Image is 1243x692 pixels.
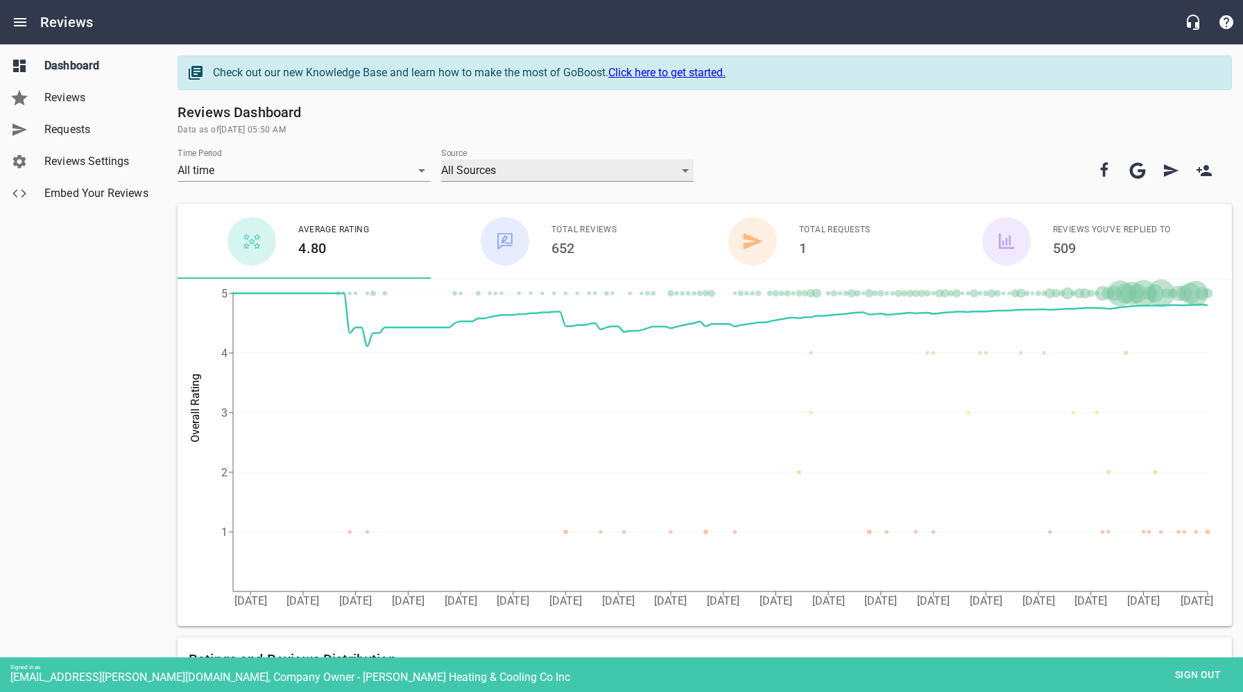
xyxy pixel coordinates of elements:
[178,101,1232,123] h6: Reviews Dashboard
[189,374,202,442] tspan: Overall Rating
[40,11,93,33] h6: Reviews
[298,237,369,259] h6: 4.80
[549,594,582,607] tspan: [DATE]
[799,223,871,237] span: Total Requests
[221,406,228,419] tspan: 3
[189,648,1221,671] h6: Ratings and Reviews Distribution
[10,671,1243,684] div: [EMAIL_ADDRESS][PERSON_NAME][DOMAIN_NAME], Company Owner - [PERSON_NAME] Heating & Cooling Co Inc
[3,6,37,39] button: Open drawer
[707,594,739,607] tspan: [DATE]
[1181,594,1213,607] tspan: [DATE]
[10,664,1243,671] div: Signed in as
[44,153,150,170] span: Reviews Settings
[392,594,425,607] tspan: [DATE]
[445,594,477,607] tspan: [DATE]
[213,64,1217,81] div: Check out our new Knowledge Base and learn how to make the most of GoBoost.
[654,594,687,607] tspan: [DATE]
[551,237,617,259] h6: 652
[178,123,1232,137] span: Data as of [DATE] 05:50 AM
[1022,594,1055,607] tspan: [DATE]
[1053,237,1171,259] h6: 509
[298,223,369,237] span: Average Rating
[221,347,228,360] tspan: 4
[221,466,228,479] tspan: 2
[1088,154,1121,187] button: Your Facebook account is connected
[917,594,950,607] tspan: [DATE]
[178,159,430,182] div: All time
[1053,223,1171,237] span: Reviews You've Replied To
[812,594,845,607] tspan: [DATE]
[760,594,792,607] tspan: [DATE]
[339,594,372,607] tspan: [DATE]
[441,149,467,157] label: Source
[1163,662,1233,688] button: Sign out
[221,526,228,539] tspan: 1
[970,594,1002,607] tspan: [DATE]
[602,594,635,607] tspan: [DATE]
[178,149,222,157] label: Time Period
[441,159,694,182] div: All Sources
[286,594,319,607] tspan: [DATE]
[1154,154,1188,187] a: Request Review
[234,594,267,607] tspan: [DATE]
[1169,666,1227,684] span: Sign out
[1121,154,1154,187] button: Your google account is connected
[799,237,871,259] h6: 1
[497,594,529,607] tspan: [DATE]
[608,66,726,79] a: Click here to get started.
[1127,594,1160,607] tspan: [DATE]
[44,89,150,106] span: Reviews
[221,287,228,300] tspan: 5
[1210,6,1243,39] button: Support Portal
[44,185,150,202] span: Embed Your Reviews
[1074,594,1107,607] tspan: [DATE]
[551,223,617,237] span: Total Reviews
[1176,6,1210,39] button: Live Chat
[1188,154,1221,187] a: New User
[864,594,897,607] tspan: [DATE]
[44,121,150,138] span: Requests
[44,58,150,74] span: Dashboard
